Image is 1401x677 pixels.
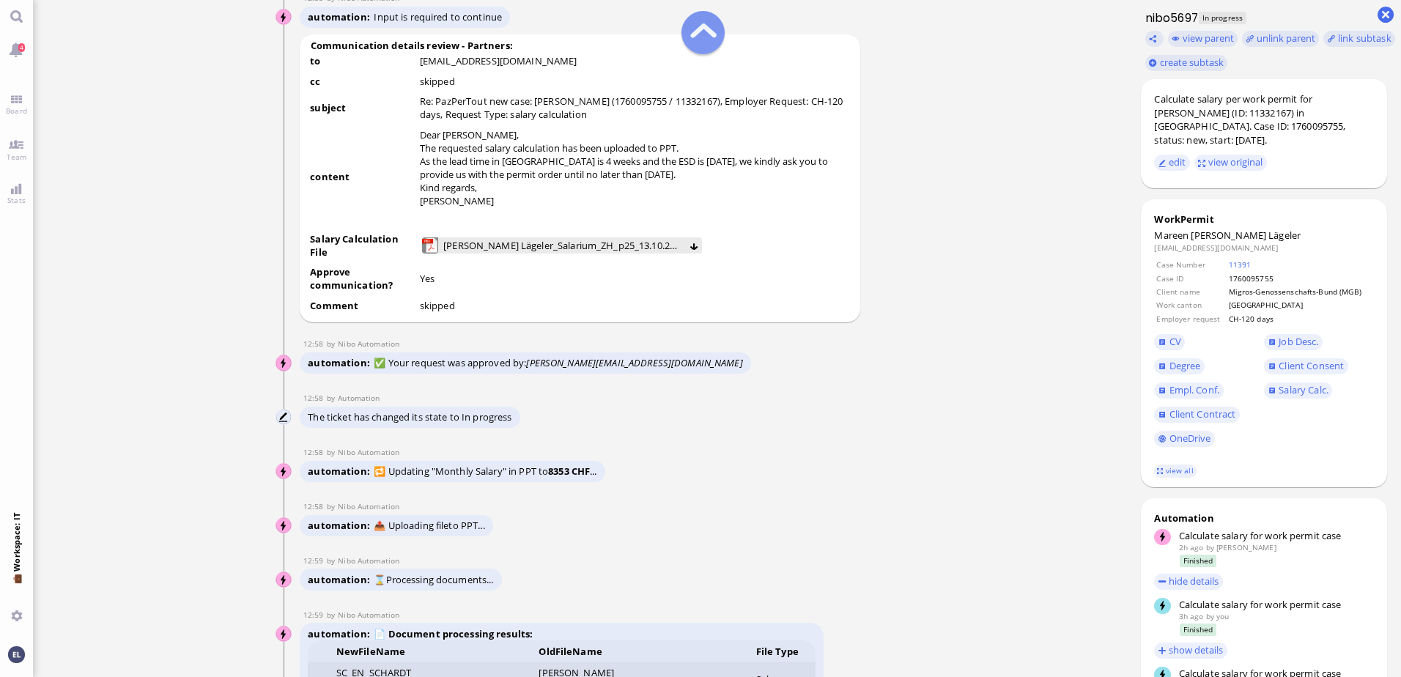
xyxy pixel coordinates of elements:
span: Empl. Conf. [1169,383,1219,396]
span: automation [308,627,374,640]
td: Case Number [1156,259,1226,270]
lob-view: Schardt Lägeler_Salarium_ZH_p25_13.10.2025.pdf [422,237,702,254]
button: show details [1154,643,1227,659]
div: Dear [PERSON_NAME], [420,128,519,141]
img: Automation [276,410,292,426]
span: automation [308,519,374,532]
td: Approve communication? [309,264,417,297]
span: 🔁 Updating "Monthly Salary" in PPT to ... [374,465,596,478]
span: Client Contract [1169,407,1236,421]
td: Employer request [1156,313,1226,325]
span: automation [308,573,374,586]
a: Job Desc. [1264,334,1323,350]
button: Download Schardt Lägeler_Salarium_ZH_p25_13.10.2025.pdf [690,240,699,250]
a: View Schardt Lägeler_Salarium_ZH_p25_13.10.2025.pdf [440,237,684,254]
td: Case ID [1156,273,1226,284]
img: Nibo Automation [276,572,292,588]
td: Salary Calculation File [309,232,417,264]
img: Nibo Automation [276,355,292,371]
img: Nibo Automation [276,626,292,643]
span: ✅ Your request was approved by: [374,356,742,369]
span: automation@bluelakelegal.com [338,393,380,403]
span: Mareen [1154,229,1189,242]
span: by [1206,611,1214,621]
button: create subtask [1145,55,1228,71]
span: automation@nibo.ai [338,501,399,511]
td: cc [309,74,417,93]
td: CH-120 days [1228,313,1373,325]
span: by [327,610,339,620]
img: Nibo Automation [276,464,292,480]
span: automation@nibo.ai [338,447,399,457]
strong: 📄 Document processing results: [374,627,533,640]
span: Input is required to continue [374,10,502,23]
a: Client Contract [1154,407,1240,423]
div: Calculate salary for work permit case [1179,529,1374,542]
th: File Type [752,640,816,662]
a: OneDrive [1154,431,1215,447]
span: 4 [18,43,25,52]
button: hide details [1154,574,1223,590]
a: CV [1154,334,1185,350]
p: The requested salary calculation has been uploaded to PPT. [420,141,850,155]
span: 12:58 [303,393,327,403]
span: 📤 Uploading file to PPT... [374,519,484,532]
img: Nibo Automation [276,518,292,534]
span: [PERSON_NAME] Lägeler_Salarium_ZH_p25_13.10.2025.pdf [443,237,681,254]
span: 12:58 [303,338,327,349]
h1: nibo5697 [1141,10,1198,26]
span: automation [308,465,374,478]
button: view parent [1168,31,1238,47]
span: 2h ago [1179,542,1204,552]
i: [PERSON_NAME][EMAIL_ADDRESS][DOMAIN_NAME] [526,356,742,369]
div: Automation [1154,511,1374,525]
task-group-action-menu: link subtask [1323,31,1395,47]
span: Finished [1180,555,1216,567]
td: content [309,127,417,230]
button: Copy ticket nibo5697 link to clipboard [1145,31,1164,47]
a: Degree [1154,358,1204,374]
a: Client Consent [1264,358,1348,374]
a: Salary Calc. [1264,382,1332,399]
img: You [8,646,24,662]
div: Calculate salary for work permit case [1179,598,1374,611]
span: In progress [1199,12,1246,24]
button: view original [1194,155,1268,171]
p: Kind regards, [PERSON_NAME] [420,181,850,207]
span: Salary Calc. [1279,383,1328,396]
span: by [327,393,339,403]
span: Job Desc. [1279,335,1318,348]
span: 12:59 [303,610,327,620]
span: elena.pascarelli@bluelakelegal.com [1216,611,1229,621]
span: ⌛Processing documents... [374,573,493,586]
th: OldFileName [535,640,752,662]
span: automation [308,10,374,23]
td: Migros-Genossenschafts-Bund (MGB) [1228,286,1373,297]
th: NewFileName [332,640,535,662]
img: Schardt Lägeler_Salarium_ZH_p25_13.10.2025.pdf [422,237,438,254]
span: automation [308,356,374,369]
td: 1760095755 [1228,273,1373,284]
dd: [EMAIL_ADDRESS][DOMAIN_NAME] [1154,243,1374,253]
div: WorkPermit [1154,212,1374,226]
span: by [327,338,339,349]
span: Board [2,106,31,116]
span: Stats [4,195,29,205]
span: by [1206,542,1214,552]
a: view all [1154,465,1197,477]
button: unlink parent [1242,31,1320,47]
span: automation@nibo.ai [338,610,399,620]
span: anand.pazhenkottil@bluelakelegal.com [1216,542,1276,552]
span: The ticket has changed its state to In progress [308,410,511,423]
runbook-parameter-view: Re: PazPerTout new case: [PERSON_NAME] (1760095755 / 11332167), Employer Request: CH-120 days, Re... [420,95,843,121]
a: Empl. Conf. [1154,382,1223,399]
a: 11391 [1229,259,1252,270]
span: Degree [1169,359,1201,372]
span: Yes [420,272,435,285]
td: [GEOGRAPHIC_DATA] [1228,299,1373,311]
span: 12:59 [303,555,327,566]
strong: 8353 CHF [548,465,590,478]
span: 12:58 [303,501,327,511]
td: to [309,53,417,73]
span: skipped [420,75,455,88]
